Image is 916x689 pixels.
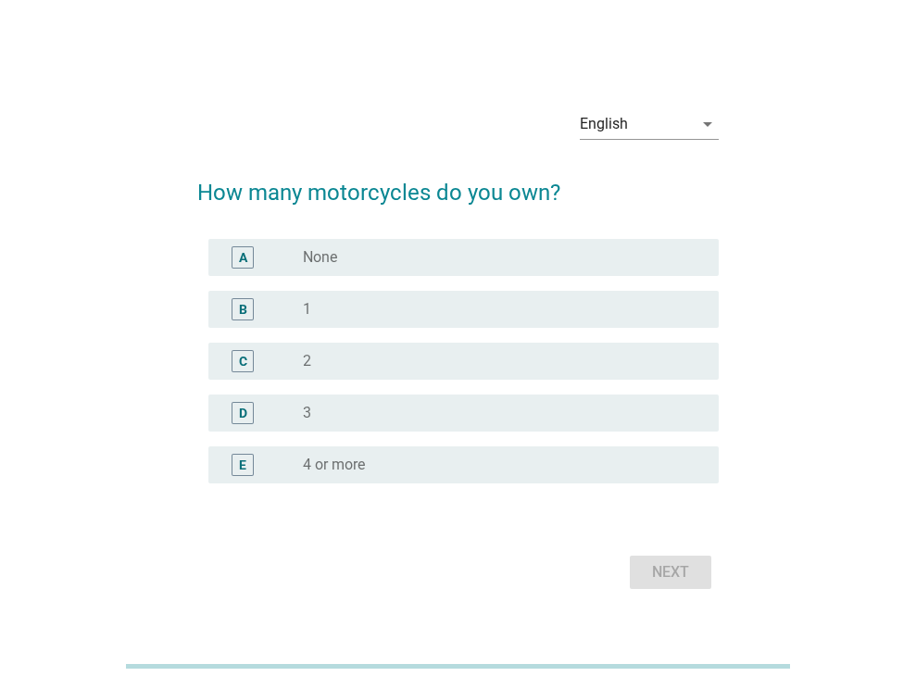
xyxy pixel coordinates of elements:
div: A [239,248,247,268]
div: C [239,352,247,371]
h2: How many motorcycles do you own? [197,157,719,209]
label: 3 [303,404,311,422]
div: English [580,116,628,132]
label: 1 [303,300,311,319]
div: B [239,300,247,319]
label: None [303,248,337,267]
label: 4 or more [303,456,365,474]
label: 2 [303,352,311,370]
div: E [239,456,246,475]
div: D [239,404,247,423]
i: arrow_drop_down [696,113,719,135]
